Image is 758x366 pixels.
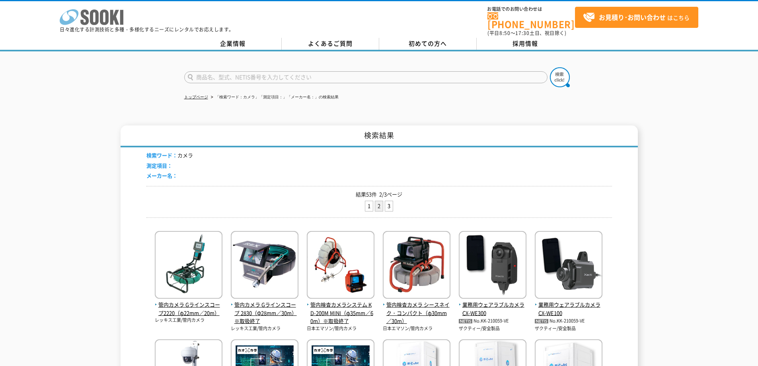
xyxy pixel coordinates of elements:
[146,162,172,169] span: 測定項目：
[535,292,602,317] a: 業務用ウェアラブルカメラ CX-WE100
[383,292,450,325] a: 管内検査カメラ シースネイク・コンパクト（φ30mm／30m）
[385,201,393,211] a: 3
[307,301,374,325] span: 管内検査カメラシステム KD-200M MINI（φ35mm／60m）※取扱終了
[146,172,177,179] span: メーカー名：
[383,325,450,332] p: 日本エマソン/管内カメラ
[375,201,383,211] li: 2
[146,151,177,159] span: 検索ワード：
[184,95,208,99] a: トップページ
[487,7,575,12] span: お電話でのお問い合わせは
[459,292,526,317] a: 業務用ウェアラブルカメラ CX-WE300
[365,201,373,211] a: 1
[146,190,612,199] p: 結果53件 2/3ページ
[583,12,690,23] span: はこちら
[155,231,222,301] img: Gラインスコープ2220（φ22mm／20m）
[459,231,526,301] img: CX-WE300
[155,301,222,317] span: 管内カメラ Gラインスコープ2220（φ22mm／20m）
[231,292,298,325] a: 管内カメラ Gラインスコープ 2830（Φ28mm／30m）※取扱終了
[459,325,526,332] p: ザクティー/安全製品
[307,292,374,325] a: 管内検査カメラシステム KD-200M MINI（φ35mm／60m）※取扱終了
[383,231,450,301] img: シースネイク・コンパクト（φ30mm／30m）
[550,67,570,87] img: btn_search.png
[60,27,234,32] p: 日々進化する計測技術と多種・多様化するニーズにレンタルでお応えします。
[575,7,698,28] a: お見積り･お問い合わせはこちら
[231,301,298,325] span: 管内カメラ Gラインスコープ 2830（Φ28mm／30m）※取扱終了
[409,39,447,48] span: 初めての方へ
[379,38,477,50] a: 初めての方へ
[599,12,666,22] strong: お見積り･お問い合わせ
[184,38,282,50] a: 企業情報
[155,317,222,324] p: レッキス工業/管内カメラ
[121,125,638,147] h1: 検索結果
[307,325,374,332] p: 日本エマソン/管内カメラ
[535,317,602,325] p: No.KK-210059-VE
[487,29,566,37] span: (平日 ～ 土日、祝日除く)
[459,317,526,325] p: No.KK-210059-VE
[231,231,298,301] img: Gラインスコープ 2830（Φ28mm／30m）※取扱終了
[515,29,530,37] span: 17:30
[307,231,374,301] img: KD-200M MINI（φ35mm／60m）※取扱終了
[282,38,379,50] a: よくあるご質問
[155,292,222,317] a: 管内カメラ Gラインスコープ2220（φ22mm／20m）
[487,12,575,29] a: [PHONE_NUMBER]
[535,231,602,301] img: CX-WE100
[146,151,193,160] li: カメラ
[535,301,602,317] span: 業務用ウェアラブルカメラ CX-WE100
[184,71,548,83] input: 商品名、型式、NETIS番号を入力してください
[477,38,574,50] a: 採用情報
[231,325,298,332] p: レッキス工業/管内カメラ
[383,301,450,325] span: 管内検査カメラ シースネイク・コンパクト（φ30mm／30m）
[499,29,511,37] span: 8:50
[209,93,339,102] li: 「検索ワード：カメラ」「測定項目：」「メーカー名：」の検索結果
[459,301,526,317] span: 業務用ウェアラブルカメラ CX-WE300
[535,325,602,332] p: ザクティー/安全製品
